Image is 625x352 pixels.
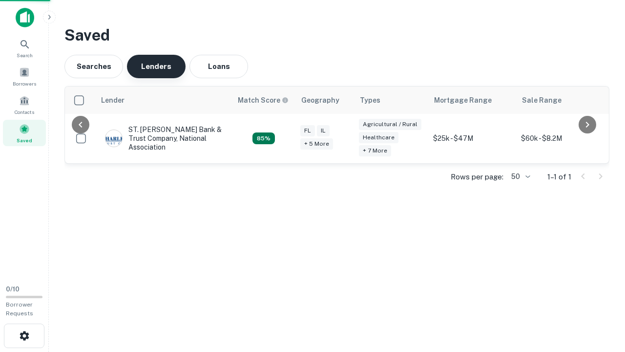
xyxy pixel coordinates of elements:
[317,125,330,136] div: IL
[3,120,46,146] a: Saved
[15,108,34,116] span: Contacts
[6,286,20,293] span: 0 / 10
[3,63,46,89] a: Borrowers
[16,8,34,27] img: capitalize-icon.png
[295,87,354,114] th: Geography
[451,171,503,183] p: Rows per page:
[434,94,492,106] div: Mortgage Range
[428,114,516,163] td: $25k - $47M
[95,87,232,114] th: Lender
[238,95,289,106] div: Capitalize uses an advanced AI algorithm to match your search with the best lender. The match sco...
[105,130,122,147] img: picture
[127,55,186,78] button: Lenders
[359,132,398,143] div: Healthcare
[64,55,123,78] button: Searches
[507,170,532,184] div: 50
[13,80,36,88] span: Borrowers
[3,35,46,61] a: Search
[17,136,32,144] span: Saved
[354,87,428,114] th: Types
[189,55,248,78] button: Loans
[101,94,125,106] div: Lender
[547,171,571,183] p: 1–1 of 1
[232,87,295,114] th: Capitalize uses an advanced AI algorithm to match your search with the best lender. The match sco...
[105,125,222,152] div: ST. [PERSON_NAME] Bank & Trust Company, National Association
[6,301,33,317] span: Borrower Requests
[359,119,421,130] div: Agricultural / Rural
[516,114,604,163] td: $60k - $8.2M
[360,94,380,106] div: Types
[359,145,391,156] div: + 7 more
[238,95,287,106] h6: Match Score
[522,94,562,106] div: Sale Range
[17,51,33,59] span: Search
[252,132,275,144] div: Capitalize uses an advanced AI algorithm to match your search with the best lender. The match sco...
[300,125,315,136] div: FL
[3,91,46,118] a: Contacts
[428,87,516,114] th: Mortgage Range
[300,138,333,150] div: + 5 more
[301,94,339,106] div: Geography
[64,23,609,47] h3: Saved
[516,87,604,114] th: Sale Range
[576,274,625,321] iframe: Chat Widget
